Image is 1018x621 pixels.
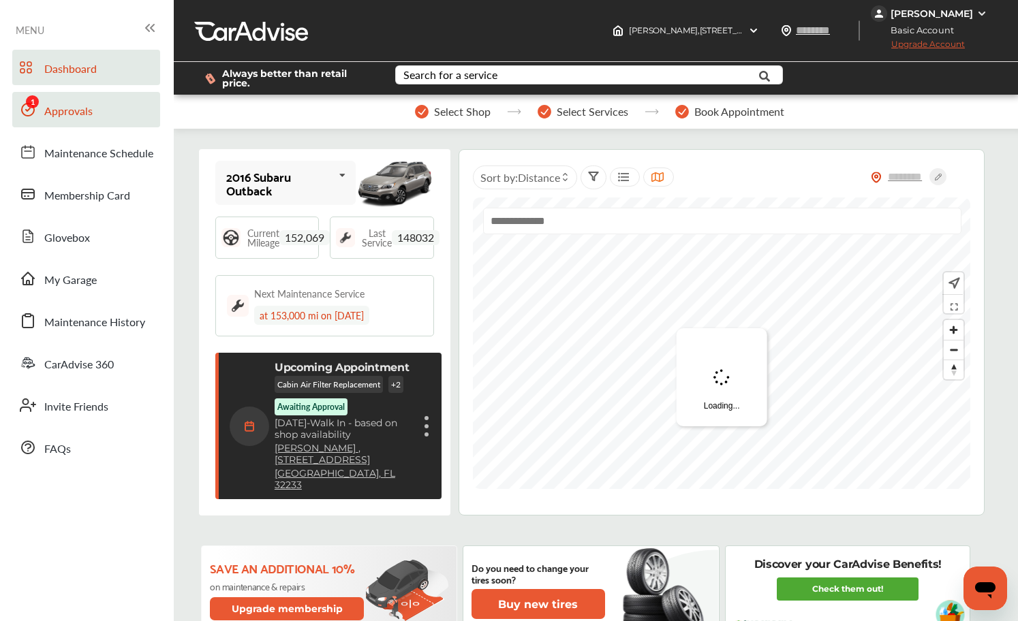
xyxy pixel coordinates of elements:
[518,170,560,185] span: Distance
[275,361,410,374] p: Upcoming Appointment
[44,398,108,416] span: Invite Friends
[480,170,560,185] span: Sort by :
[362,228,392,247] span: Last Service
[222,69,373,88] span: Always better than retail price.
[210,560,366,575] p: Save an additional 10%
[507,109,521,114] img: stepper-arrow.e24c07c6.svg
[403,69,497,80] div: Search for a service
[777,577,919,601] a: Check them out!
[944,360,963,379] button: Reset bearing to north
[976,8,987,19] img: WGsFRI8htEPBVLJbROoPRyZpYNWhNONpIPPETTm6eUC0GeLEiAAAAAElFTkSuQmCC
[871,5,887,22] img: jVpblrzwTbfkPYzPPzSLxeg0AAAAASUVORK5CYII=
[872,23,964,37] span: Basic Account
[472,562,605,585] p: Do you need to change your tires soon?
[859,20,860,41] img: header-divider.bc55588e.svg
[16,25,44,35] span: MENU
[44,272,97,289] span: My Garage
[356,153,434,212] img: mobile_10516_st0640_046.jpg
[12,387,160,423] a: Invite Friends
[279,230,330,245] span: 152,069
[415,105,429,118] img: stepper-checkmark.b5569197.svg
[275,417,412,441] p: Walk In - based on shop availability
[12,219,160,254] a: Glovebox
[12,345,160,381] a: CarAdvise 360
[44,314,145,332] span: Maintenance History
[226,170,333,197] div: 2016 Subaru Outback
[944,320,963,340] button: Zoom in
[221,228,241,247] img: steering_logo
[871,39,965,56] span: Upgrade Account
[227,295,249,317] img: maintenance_logo
[473,197,970,489] canvas: Map
[12,176,160,212] a: Membership Card
[388,376,403,393] p: + 2
[247,228,279,247] span: Current Mileage
[613,25,623,36] img: header-home-logo.8d720a4f.svg
[307,417,310,429] span: -
[44,229,90,247] span: Glovebox
[12,261,160,296] a: My Garage
[275,376,383,393] p: Cabin Air Filter Replacement
[12,430,160,465] a: FAQs
[946,276,960,291] img: recenter.ce011a49.svg
[210,597,364,620] button: Upgrade membership
[538,105,551,118] img: stepper-checkmark.b5569197.svg
[44,145,153,163] span: Maintenance Schedule
[336,228,355,247] img: maintenance_logo
[44,187,130,205] span: Membership Card
[694,106,784,118] span: Book Appointment
[44,356,114,374] span: CarAdvise 360
[629,25,905,35] span: [PERSON_NAME] , [STREET_ADDRESS] [GEOGRAPHIC_DATA] , FL 32233
[472,589,608,619] a: Buy new tires
[277,401,345,413] p: Awaiting Approval
[871,172,882,183] img: location_vector_orange.38f05af8.svg
[12,50,160,85] a: Dashboard
[230,407,269,446] img: calendar-icon.35d1de04.svg
[275,417,307,429] span: [DATE]
[12,134,160,170] a: Maintenance Schedule
[254,306,369,325] div: at 153,000 mi on [DATE]
[754,557,942,572] p: Discover your CarAdvise Benefits!
[645,109,659,114] img: stepper-arrow.e24c07c6.svg
[205,73,215,84] img: dollor_label_vector.a70140d1.svg
[677,328,767,426] div: Loading...
[944,340,963,360] button: Zoom out
[44,103,93,121] span: Approvals
[12,92,160,127] a: Approvals
[472,589,605,619] button: Buy new tires
[254,287,365,300] div: Next Maintenance Service
[44,61,97,78] span: Dashboard
[434,106,491,118] span: Select Shop
[781,25,792,36] img: location_vector.a44bc228.svg
[748,25,759,36] img: header-down-arrow.9dd2ce7d.svg
[12,303,160,338] a: Maintenance History
[44,441,71,458] span: FAQs
[944,340,963,360] span: Zoom out
[557,106,628,118] span: Select Services
[392,230,439,245] span: 148032
[210,581,366,592] p: on maintenance & repairs
[891,7,973,20] div: [PERSON_NAME]
[675,105,689,118] img: stepper-checkmark.b5569197.svg
[963,567,1007,610] iframe: Button to launch messaging window
[275,443,412,466] a: [PERSON_NAME] ,[STREET_ADDRESS]
[275,468,412,491] a: [GEOGRAPHIC_DATA], FL 32233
